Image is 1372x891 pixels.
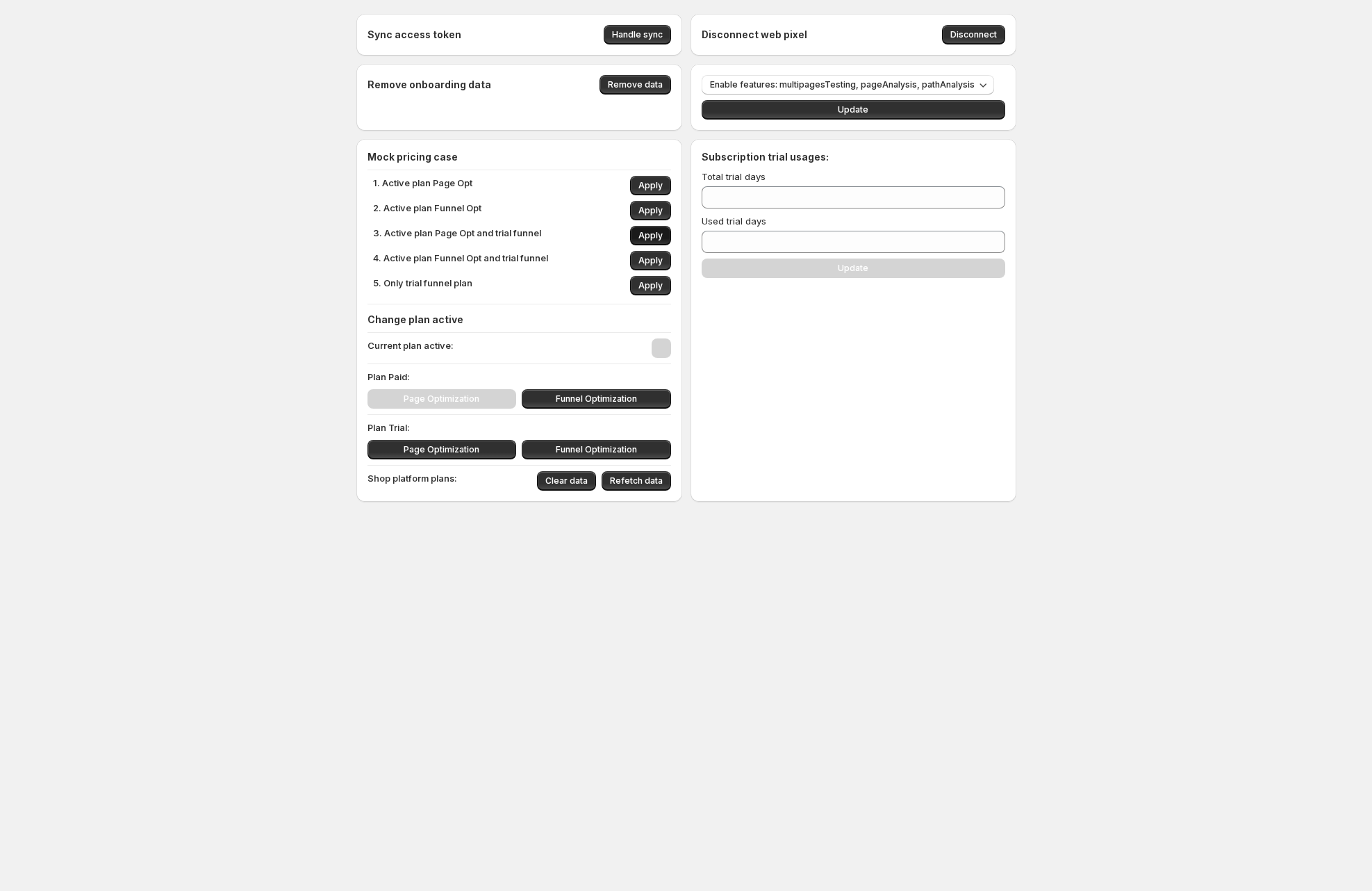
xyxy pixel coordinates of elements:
span: Disconnect [950,29,997,40]
button: Clear data [537,471,596,491]
button: Apply [630,201,671,220]
span: Remove data [608,79,663,90]
span: Apply [638,180,663,191]
span: Apply [638,205,663,216]
span: Enable features: multipagesTesting, pageAnalysis, pathAnalysis [710,79,975,90]
button: Disconnect [942,25,1005,44]
span: Apply [638,280,663,291]
p: 2. Active plan Funnel Opt [373,201,481,220]
h4: Change plan active [367,313,671,327]
button: Refetch data [602,471,671,491]
h4: Remove onboarding data [367,78,491,92]
h4: Sync access token [367,28,461,42]
span: Clear data [545,475,588,487]
p: Plan Trial: [367,420,671,434]
p: 3. Active plan Page Opt and trial funnel [373,226,541,245]
button: Apply [630,226,671,245]
p: Current plan active: [367,338,454,358]
span: Refetch data [610,475,663,487]
p: 5. Only trial funnel plan [373,276,472,295]
button: Apply [630,276,671,295]
span: Page Optimization [404,444,479,455]
p: 1. Active plan Page Opt [373,176,472,195]
h4: Subscription trial usages: [702,150,829,164]
span: Total trial days [702,171,766,182]
span: Funnel Optimization [556,444,637,455]
span: Funnel Optimization [556,393,637,404]
span: Apply [638,255,663,266]
p: Plan Paid: [367,370,671,384]
p: Shop platform plans: [367,471,457,491]
button: Apply [630,251,671,270]
h4: Disconnect web pixel [702,28,807,42]
button: Funnel Optimization [522,389,671,409]
button: Update [702,100,1005,120]
p: 4. Active plan Funnel Opt and trial funnel [373,251,548,270]
button: Remove data [600,75,671,95]
span: Handle sync [612,29,663,40]
button: Enable features: multipagesTesting, pageAnalysis, pathAnalysis [702,75,994,95]
span: Apply [638,230,663,241]
button: Page Optimization [367,440,517,459]
span: Update [838,104,868,115]
span: Used trial days [702,215,766,227]
button: Handle sync [604,25,671,44]
h4: Mock pricing case [367,150,671,164]
button: Apply [630,176,671,195]
button: Funnel Optimization [522,440,671,459]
